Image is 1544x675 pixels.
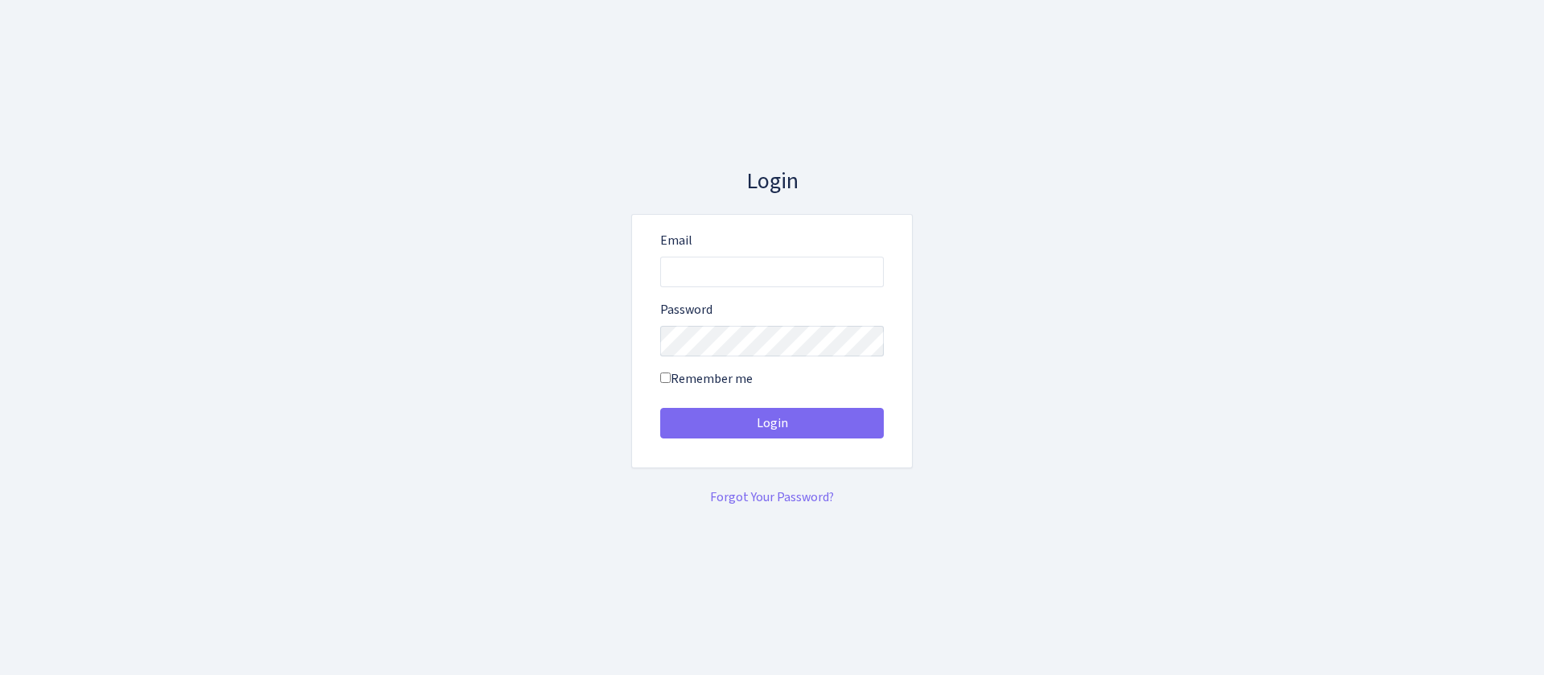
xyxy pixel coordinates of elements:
[631,168,913,196] h3: Login
[660,372,671,383] input: Remember me
[710,488,834,506] a: Forgot Your Password?
[660,300,712,319] label: Password
[660,369,753,389] label: Remember me
[660,231,692,250] label: Email
[660,408,884,438] button: Login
